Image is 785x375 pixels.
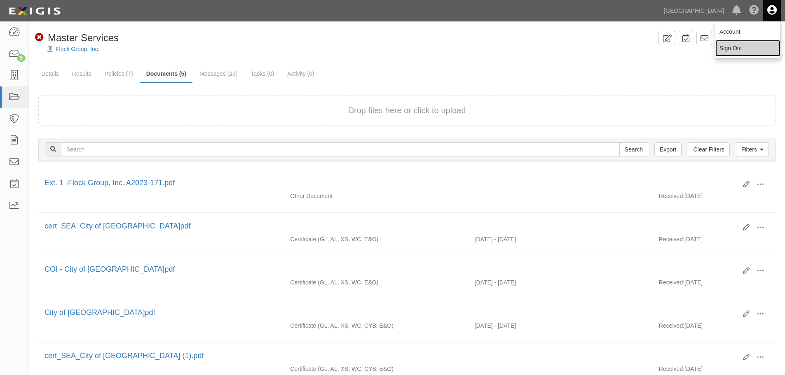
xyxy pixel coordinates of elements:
a: COI - City of [GEOGRAPHIC_DATA]pdf [45,265,175,273]
a: Messages (29) [193,65,244,82]
p: Received: [659,192,684,200]
a: Details [35,65,65,82]
p: Received: [659,321,684,330]
div: COI - City of Chino Hills.pdf [45,264,737,275]
div: 5 [17,54,26,62]
div: Master Services [35,31,119,45]
a: Sign Out [715,40,780,56]
div: Effective 08/23/2024 - Expiration 08/23/2025 [469,278,653,286]
a: cert_SEA_City of [GEOGRAPHIC_DATA]pdf [45,222,190,230]
span: Master Services [48,32,119,43]
div: City of Chino Hills.pdf [45,307,737,318]
div: cert_SEA_City of Chino Hills_3933139_10 (1).pdf [45,351,737,361]
a: Documents (5) [140,65,192,83]
a: Export [654,142,682,156]
a: Policies (7) [98,65,139,82]
a: Account [715,23,780,40]
div: [DATE] [653,192,776,204]
div: [DATE] [653,278,776,291]
a: Flock Group, Inc. [56,46,100,52]
a: City of [GEOGRAPHIC_DATA]pdf [45,308,155,317]
i: Help Center - Complianz [749,6,759,16]
i: Non-Compliant [35,33,44,42]
a: Clear Filters [688,142,729,156]
div: General Liability Auto Liability Excess/Umbrella Liability Workers Compensation/Employers Liabili... [284,278,468,286]
div: Effective 06/23/2024 - Expiration 06/23/2025 [469,235,653,243]
input: Search [61,142,620,156]
p: Received: [659,235,684,243]
div: Ext. 1 -Flock Group, Inc. A2023-171.pdf [45,178,737,189]
a: Results [66,65,98,82]
a: Tasks (0) [245,65,281,82]
a: Activity (0) [281,65,320,82]
a: [GEOGRAPHIC_DATA] [660,2,728,19]
div: [DATE] [653,321,776,334]
button: Drop files here or click to upload [348,105,466,116]
a: cert_SEA_City of [GEOGRAPHIC_DATA] (1).pdf [45,352,204,360]
div: General Liability Auto Liability Excess/Umbrella Liability Workers Compensation/Employers Liabili... [284,235,468,243]
div: Other Document [284,192,468,200]
a: Ext. 1 -Flock Group, Inc. A2023-171.pdf [45,179,175,187]
img: logo-5460c22ac91f19d4615b14bd174203de0afe785f0fc80cf4dbbc73dc1793850b.png [6,4,63,19]
div: General Liability Auto Liability Excess/Umbrella Liability Workers Compensation/Employers Liabili... [284,365,468,373]
div: General Liability Auto Liability Excess/Umbrella Liability Workers Compensation/Employers Liabili... [284,321,468,330]
div: [DATE] [653,235,776,247]
p: Received: [659,365,684,373]
div: cert_SEA_City of Chino Hills_3933139_24.pdf [45,221,737,232]
input: Search [619,142,648,156]
a: Filters [736,142,769,156]
div: Effective 08/23/2024 - Expiration 08/23/2025 [469,321,653,330]
p: Received: [659,278,684,286]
